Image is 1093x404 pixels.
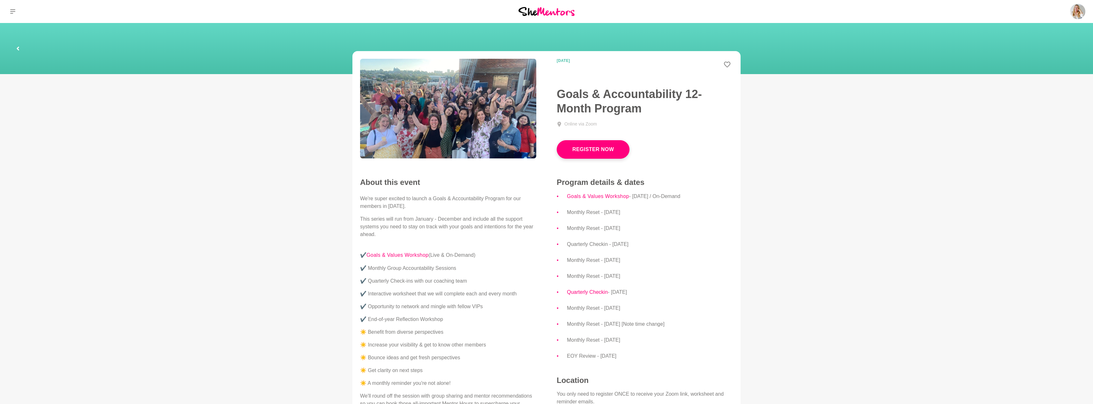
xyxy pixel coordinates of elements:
img: She Mentors Logo [518,7,575,16]
p: ✔️ End-of-year Reflection Workshop [360,316,536,323]
li: - [DATE] [567,288,733,296]
img: Natalia Yusenis [1070,4,1085,19]
p: ✔️ (Live & On-Demand) [360,243,536,259]
li: EOY Review - [DATE] [567,352,733,360]
a: Goals & Values Workshop [567,192,629,201]
p: ☀️ A monthly reminder you're not alone! [360,379,536,387]
h4: Program details & dates [557,178,733,187]
li: Monthly Reset - [DATE] [567,336,733,344]
p: ✔️ Monthly Group Accountability Sessions [360,264,536,272]
p: ☀️ Increase your visibility & get to know other members [360,341,536,349]
p: We're super excited to launch a Goals & Accountability Program for our members in [DATE]. [360,195,536,210]
li: Monthly Reset - [DATE] [567,224,733,232]
p: ✔️ Opportunity to network and mingle with fellow VIPs [360,303,536,310]
p: ✔️ Interactive worksheet that we will complete each and every month [360,290,536,298]
a: Quarterly Checkin [567,289,608,295]
p: ✔️ Quarterly Check-ins with our coaching team [360,277,536,285]
a: Goals & Values Workshop [366,251,428,259]
li: Monthly Reset - [DATE] [567,272,733,280]
h2: About this event [360,178,536,187]
p: ☀️ Get clarity on next steps [360,367,536,374]
div: Online via Zoom [564,121,597,127]
li: Monthly Reset - [DATE] [567,304,733,312]
p: This series will run from January - December and include all the support systems you need to stay... [360,215,536,238]
li: Monthly Reset - [DATE] [567,208,733,217]
p: ☀️ Bounce ideas and get fresh perspectives [360,354,536,362]
button: Register Now [557,140,629,159]
li: Monthly Reset - [DATE] [Note time change] [567,320,733,328]
h4: Location [557,376,733,385]
li: - [DATE] / On-Demand [567,192,733,201]
img: Goals & Accountability Program 2025 [360,59,536,158]
time: [DATE] [557,59,635,63]
li: Quarterly Checkin - [DATE] [567,240,733,248]
h1: Goals & Accountability 12-Month Program [557,87,733,116]
li: Monthly Reset - [DATE] [567,256,733,264]
p: ☀️ Benefit from diverse perspectives [360,328,536,336]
